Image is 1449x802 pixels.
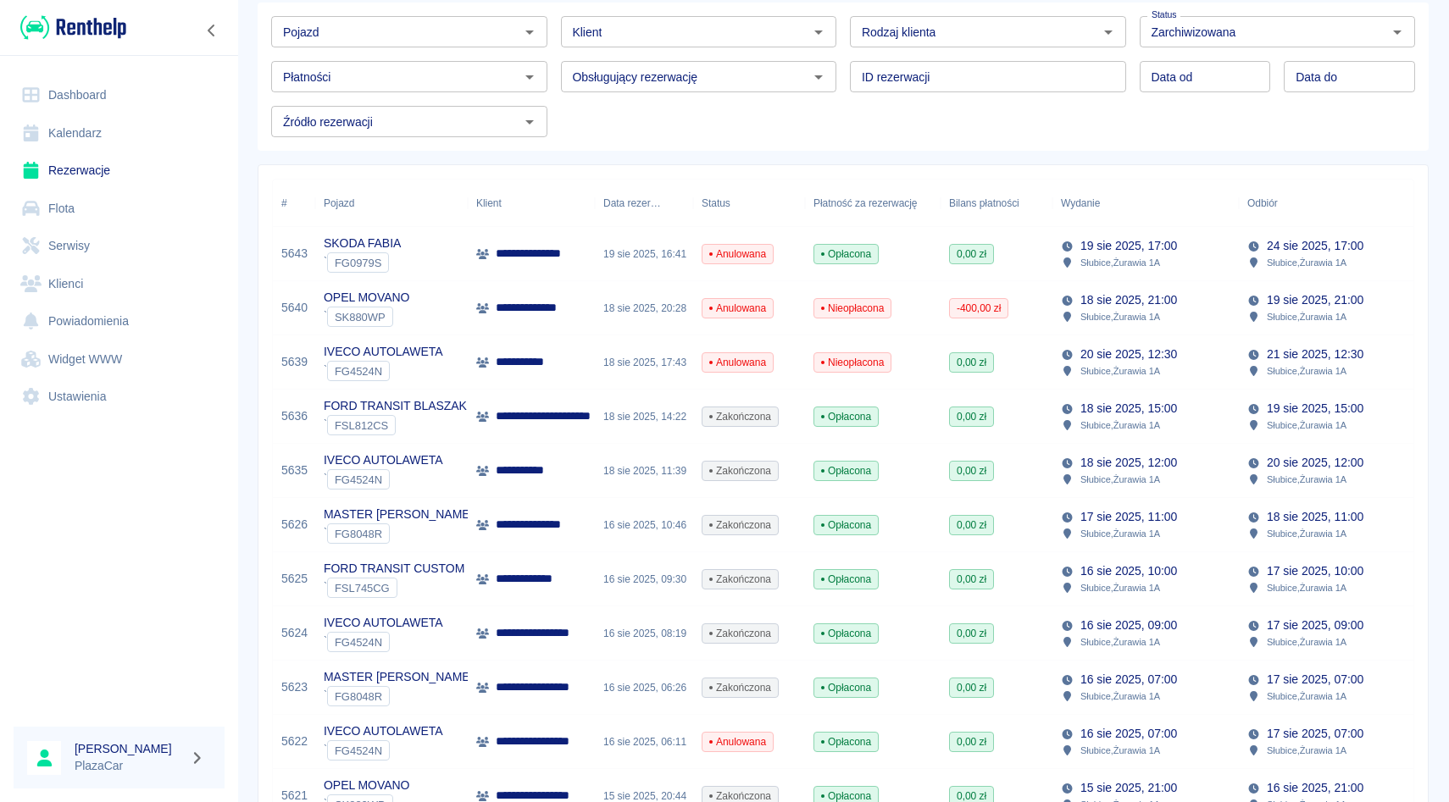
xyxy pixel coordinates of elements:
input: DD.MM.YYYY [1284,61,1415,92]
div: ` [324,361,443,381]
p: OPEL MOVANO [324,777,409,794]
span: 0,00 zł [950,409,993,424]
button: Otwórz [1385,20,1409,44]
span: FG4524N [328,636,389,649]
a: Powiadomienia [14,302,225,340]
div: ` [324,469,443,489]
a: Flota [14,190,225,228]
a: 5624 [281,624,308,642]
div: Wydanie [1052,180,1239,227]
p: 18 sie 2025, 11:00 [1267,508,1363,526]
div: Status [702,180,730,227]
span: FSL745CG [328,582,397,595]
button: Sort [661,191,685,215]
p: Słubice , Żurawia 1A [1267,743,1346,758]
p: MASTER [PERSON_NAME] [324,506,473,523]
span: Zakończona [702,409,778,424]
div: 16 sie 2025, 06:26 [595,661,693,715]
span: Opłacona [814,463,878,478]
div: ` [324,523,473,544]
input: DD.MM.YYYY [1140,61,1271,92]
p: IVECO AUTOLAWETA [324,451,443,469]
p: 20 sie 2025, 12:00 [1267,454,1363,472]
a: Kalendarz [14,114,225,152]
p: Słubice , Żurawia 1A [1080,743,1160,758]
span: 0,00 zł [950,246,993,262]
p: Słubice , Żurawia 1A [1080,472,1160,487]
div: ` [324,686,473,706]
span: Zakończona [702,517,778,533]
span: 0,00 zł [950,463,993,478]
span: Opłacona [814,680,878,695]
p: Słubice , Żurawia 1A [1080,689,1160,704]
a: 5635 [281,462,308,479]
a: Renthelp logo [14,14,126,41]
button: Otwórz [807,65,830,89]
button: Otwórz [807,20,830,44]
span: Anulowana [702,301,773,316]
a: Serwisy [14,227,225,265]
p: 16 sie 2025, 21:00 [1267,779,1363,797]
p: SKODA FABIA [324,235,401,252]
p: IVECO AUTOLAWETA [324,722,443,740]
button: Otwórz [518,65,541,89]
div: 18 sie 2025, 20:28 [595,281,693,335]
a: Rezerwacje [14,152,225,190]
button: Otwórz [1096,20,1120,44]
p: 24 sie 2025, 17:00 [1267,237,1363,255]
span: Opłacona [814,734,878,749]
img: Renthelp logo [20,14,126,41]
div: Pojazd [315,180,468,227]
div: 18 sie 2025, 14:22 [595,390,693,444]
p: Słubice , Żurawia 1A [1267,255,1346,270]
span: FG4524N [328,365,389,378]
p: Słubice , Żurawia 1A [1267,526,1346,541]
div: Klient [476,180,502,227]
span: SK880WP [328,311,392,324]
span: Opłacona [814,517,878,533]
button: Sort [1100,191,1124,215]
p: IVECO AUTOLAWETA [324,614,443,632]
div: # [281,180,287,227]
div: Bilans płatności [941,180,1052,227]
p: 17 sie 2025, 07:00 [1267,671,1363,689]
p: 16 sie 2025, 07:00 [1080,725,1177,743]
span: 0,00 zł [950,572,993,587]
span: 0,00 zł [950,517,993,533]
div: Data rezerwacji [603,180,661,227]
button: Otwórz [518,20,541,44]
a: 5640 [281,299,308,317]
span: Anulowana [702,734,773,749]
span: Nieopłacona [814,301,891,316]
div: Wydanie [1061,180,1100,227]
div: ` [324,632,443,652]
div: Pojazd [324,180,354,227]
p: 21 sie 2025, 12:30 [1267,346,1363,363]
p: Słubice , Żurawia 1A [1080,526,1160,541]
p: 20 sie 2025, 12:30 [1080,346,1177,363]
p: MASTER [PERSON_NAME] [324,668,473,686]
div: Płatność za rezerwację [805,180,941,227]
div: ` [324,415,467,435]
a: Widget WWW [14,340,225,379]
span: Opłacona [814,409,878,424]
p: 15 sie 2025, 21:00 [1080,779,1177,797]
span: Zakończona [702,572,778,587]
div: 16 sie 2025, 06:11 [595,715,693,769]
a: 5636 [281,407,308,425]
span: 0,00 zł [950,734,993,749]
div: Płatność za rezerwację [813,180,918,227]
span: FG4524N [328,744,389,757]
span: FG0979S [328,257,388,269]
span: FG8048R [328,690,389,703]
span: Anulowana [702,355,773,370]
p: Słubice , Żurawia 1A [1267,363,1346,379]
span: Nieopłacona [814,355,891,370]
p: 19 sie 2025, 21:00 [1267,291,1363,309]
p: 17 sie 2025, 09:00 [1267,617,1363,634]
span: Opłacona [814,626,878,641]
div: ` [324,252,401,273]
div: 16 sie 2025, 10:46 [595,498,693,552]
button: Otwórz [518,110,541,134]
span: Opłacona [814,246,878,262]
